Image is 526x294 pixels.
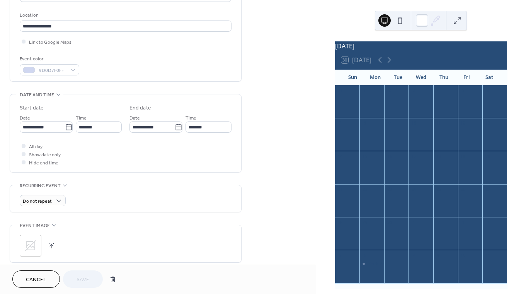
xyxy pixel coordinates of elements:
span: Time [186,114,196,122]
div: 27 [485,186,490,192]
div: 4 [485,219,490,225]
div: 20 [485,153,490,159]
span: Event image [20,222,50,230]
div: 16 [386,153,392,159]
span: All day [29,143,43,151]
button: Cancel [12,270,60,288]
span: Link to Google Maps [29,38,71,46]
div: 26 [460,186,466,192]
span: Show date only [29,151,61,159]
span: Hide end time [29,159,58,167]
div: 7 [337,120,343,126]
div: 3 [460,219,466,225]
div: 11 [436,120,441,126]
div: 23 [386,186,392,192]
div: 15 [362,153,368,159]
div: End date [129,104,151,112]
div: Sat [478,70,501,85]
div: 6 [485,87,490,93]
div: Location [20,11,230,19]
div: 4 [436,87,441,93]
div: 2 [386,87,392,93]
div: Week 2 General Meeting: Meet the Facul-tea [359,261,384,267]
div: 14 [337,153,343,159]
div: 17 [411,153,417,159]
span: Time [76,114,87,122]
div: Mon [364,70,387,85]
div: 21 [337,186,343,192]
div: Tue [387,70,410,85]
div: 25 [436,186,441,192]
span: #D0D7F0FF [38,67,67,75]
div: [DATE] [335,41,507,51]
div: 1 [362,87,368,93]
div: 9 [386,120,392,126]
div: 2 [436,219,441,225]
div: Fri [455,70,478,85]
div: 1 [411,219,417,225]
div: 24 [411,186,417,192]
span: Date [20,114,30,122]
div: Week 2 General Meeting: Meet the Facul-tea [366,261,462,267]
div: ; [20,235,41,256]
div: 28 [337,219,343,225]
div: 10 [411,120,417,126]
span: Cancel [26,276,46,284]
div: 9 [436,252,441,258]
div: 18 [436,153,441,159]
div: 6 [362,252,368,258]
div: 7 [386,252,392,258]
div: 30 [386,219,392,225]
div: 8 [411,252,417,258]
div: 31 [337,87,343,93]
div: 8 [362,120,368,126]
div: 5 [337,252,343,258]
div: 5 [460,87,466,93]
div: 12 [460,120,466,126]
div: 10 [460,252,466,258]
div: Start date [20,104,44,112]
div: Sun [341,70,364,85]
div: 22 [362,186,368,192]
span: Date [129,114,140,122]
div: 29 [362,219,368,225]
div: 3 [411,87,417,93]
div: 13 [485,120,490,126]
div: Wed [410,70,432,85]
div: Event color [20,55,78,63]
span: Do not repeat [23,197,52,206]
div: Thu [432,70,455,85]
div: 11 [485,252,490,258]
span: Recurring event [20,182,61,190]
span: Date and time [20,91,54,99]
div: 19 [460,153,466,159]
